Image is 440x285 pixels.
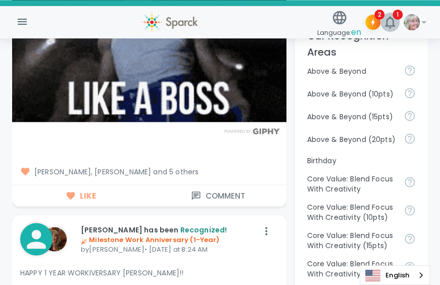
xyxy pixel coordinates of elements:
svg: For going above and beyond! [404,132,416,145]
button: Comment [150,185,287,206]
img: Picture of Louann VanVoorhis [42,227,67,251]
p: HAPPY 1 YEAR WORKIVERSARY [PERSON_NAME]!! [20,267,278,277]
a: English [360,266,429,284]
p: Core Value: Blend Focus With Creativity (15pts) [307,230,396,250]
img: Picture of Linda [404,14,420,30]
svg: For going above and beyond! [404,110,416,122]
span: 2 [374,10,384,20]
svg: Achieve goals today and innovate for tomorrow [404,176,416,188]
p: [PERSON_NAME] has been [81,224,258,234]
span: en [351,26,361,38]
span: [PERSON_NAME], [PERSON_NAME] and 5 others [20,166,278,176]
p: Above & Beyond (15pts) [307,112,396,122]
img: Powered by GIPHY [222,128,282,134]
p: Above & Beyond (20pts) [307,134,396,145]
p: Above & Beyond (10pts) [307,89,396,99]
svg: Achieve goals today and innovate for tomorrow [404,261,416,273]
svg: Achieve goals today and innovate for tomorrow [404,204,416,216]
button: 1 [380,13,400,32]
svg: For going above and beyond! [404,64,416,76]
span: 1 [393,10,403,20]
button: Like [12,185,150,206]
aside: Language selected: English [360,265,430,285]
p: Core Value: Blend Focus With Creativity (10pts) [307,202,396,222]
img: Sparck logo [142,12,198,32]
svg: For going above and beyond! [404,87,416,99]
a: Sparck logo [142,12,198,36]
p: Core Value: Blend Focus With Creativity (20pts) [307,258,396,278]
span: Recognized! [180,224,227,234]
div: Language [360,265,430,285]
p: Our Recognition Areas [307,28,416,60]
p: by [PERSON_NAME] • [DATE] at 8:24 AM [81,234,258,254]
p: Core Value: Blend Focus With Creativity [307,173,396,194]
p: Birthday [307,155,416,165]
span: Milestone Work Anniversary (1-Year) [81,234,219,244]
button: Language:en [313,7,365,42]
button: 2 [365,15,380,30]
span: Language: [317,26,361,39]
svg: Achieve goals today and innovate for tomorrow [404,232,416,245]
p: Above & Beyond [307,66,396,76]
